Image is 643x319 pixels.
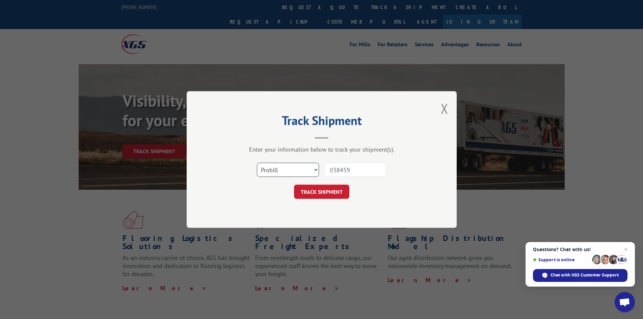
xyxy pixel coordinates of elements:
div: Enter your information below to track your shipment(s). [220,145,423,153]
span: Close chat [622,245,630,254]
span: Support is online [533,257,590,262]
span: Questions? Chat with us! [533,247,627,252]
div: Chat with XGS Customer Support [533,269,627,282]
h2: Track Shipment [220,116,423,129]
button: Close modal [441,100,448,117]
input: Number(s) [324,163,386,177]
button: TRACK SHIPMENT [294,185,349,199]
span: Chat with XGS Customer Support [551,272,619,278]
div: Open chat [615,292,635,312]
